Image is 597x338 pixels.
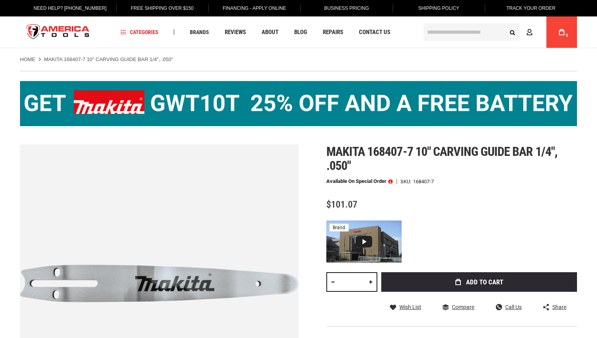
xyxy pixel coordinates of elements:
[442,304,474,311] a: Compare
[20,18,96,47] a: store logo
[262,29,278,35] span: About
[121,29,158,35] span: Categories
[413,179,434,184] div: 168407-7
[323,29,343,35] span: Repairs
[359,29,390,35] span: Contact Us
[190,29,209,35] span: Brands
[355,27,394,38] a: Contact Us
[258,27,282,38] a: About
[390,304,421,311] a: Wish List
[294,29,307,35] span: Blog
[44,56,173,62] strong: MAKITA 168407-7 10" CARVING GUIDE BAR 1/4", .050"
[20,56,35,63] a: Home
[418,5,459,11] span: Shipping Policy
[552,304,566,310] span: Share
[400,179,413,184] strong: SKU
[117,27,162,38] a: Categories
[326,179,393,184] p: Available on Special Order
[20,18,96,47] img: America Tools
[566,33,568,38] span: 0
[326,199,357,210] span: $101.07
[20,81,577,126] img: BOGO: Buy the Makita® XGT IMpact Wrench (GWT10T), get the BL4040 4ah Battery FREE!
[399,304,421,310] span: Wish List
[505,304,522,310] span: Call Us
[291,27,311,38] a: Blog
[505,25,520,40] button: Search
[452,304,474,310] span: Compare
[466,279,503,286] span: Add to Cart
[381,272,577,292] button: Add to Cart
[554,16,569,48] a: 0
[326,144,557,173] span: Makita 168407-7 10" carving guide bar 1/4", .050"
[319,27,347,38] a: Repairs
[186,27,213,38] a: Brands
[225,29,246,35] span: Reviews
[496,304,522,311] a: Call Us
[221,27,249,38] a: Reviews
